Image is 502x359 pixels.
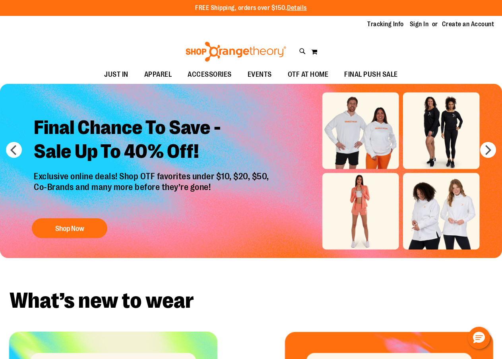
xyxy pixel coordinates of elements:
a: EVENTS [240,66,280,84]
a: Sign In [410,20,429,29]
button: Hello, have a question? Let’s chat. [468,327,490,349]
span: EVENTS [248,66,272,83]
img: Shop Orangetheory [184,42,287,62]
button: prev [6,142,22,158]
a: APPAREL [136,66,180,84]
button: next [480,142,496,158]
a: Final Chance To Save -Sale Up To 40% Off! Exclusive online deals! Shop OTF favorites under $10, $... [28,110,277,242]
h2: Final Chance To Save - Sale Up To 40% Off! [28,110,277,171]
span: APPAREL [144,66,172,83]
a: Create an Account [442,20,494,29]
span: FINAL PUSH SALE [344,66,398,83]
a: ACCESSORIES [180,66,240,84]
span: ACCESSORIES [188,66,232,83]
p: FREE Shipping, orders over $150. [195,4,307,13]
button: Shop Now [32,218,107,238]
span: OTF AT HOME [288,66,329,83]
a: FINAL PUSH SALE [336,66,406,84]
a: Tracking Info [367,20,404,29]
a: JUST IN [96,66,136,84]
span: JUST IN [104,66,128,83]
p: Exclusive online deals! Shop OTF favorites under $10, $20, $50, Co-Brands and many more before th... [28,171,277,210]
h2: What’s new to wear [10,290,492,312]
a: Details [287,4,307,12]
a: OTF AT HOME [280,66,337,84]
